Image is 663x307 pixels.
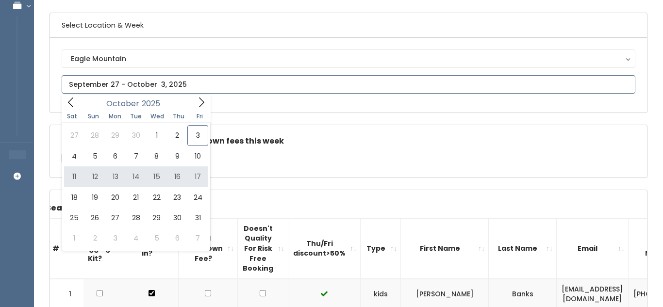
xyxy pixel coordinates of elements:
[84,187,105,208] span: October 19, 2025
[126,166,146,187] span: October 14, 2025
[62,49,635,68] button: Eagle Mountain
[105,146,126,166] span: October 6, 2025
[147,208,167,228] span: October 29, 2025
[187,187,208,208] span: October 24, 2025
[187,208,208,228] span: October 31, 2025
[64,228,84,248] span: November 1, 2025
[147,113,168,119] span: Wed
[187,146,208,166] span: October 10, 2025
[104,113,126,119] span: Mon
[147,125,167,145] span: October 1, 2025
[84,208,105,228] span: October 26, 2025
[167,166,187,187] span: October 16, 2025
[84,146,105,166] span: October 5, 2025
[84,125,105,145] span: September 28, 2025
[64,125,84,145] span: September 27, 2025
[189,113,211,119] span: Fri
[105,166,126,187] span: October 13, 2025
[62,137,635,145] h5: Check this box if there are no takedown fees this week
[106,100,139,108] span: October
[126,208,146,228] span: October 28, 2025
[147,228,167,248] span: November 5, 2025
[167,187,187,208] span: October 23, 2025
[401,218,489,278] th: First Name: activate to sort column ascending
[62,113,83,119] span: Sat
[64,187,84,208] span: October 18, 2025
[147,166,167,187] span: October 15, 2025
[105,187,126,208] span: October 20, 2025
[105,228,126,248] span: November 3, 2025
[105,208,126,228] span: October 27, 2025
[62,75,635,94] input: September 27 - October 3, 2025
[361,218,401,278] th: Type: activate to sort column ascending
[238,218,288,278] th: Doesn't Quality For Risk Free Booking : activate to sort column ascending
[187,166,208,187] span: October 17, 2025
[71,53,626,64] div: Eagle Mountain
[168,113,189,119] span: Thu
[147,146,167,166] span: October 8, 2025
[84,228,105,248] span: November 2, 2025
[167,208,187,228] span: October 30, 2025
[147,187,167,208] span: October 22, 2025
[167,146,187,166] span: October 9, 2025
[83,113,104,119] span: Sun
[167,125,187,145] span: October 2, 2025
[64,146,84,166] span: October 4, 2025
[84,166,105,187] span: October 12, 2025
[167,228,187,248] span: November 6, 2025
[126,146,146,166] span: October 7, 2025
[40,218,74,278] th: #: activate to sort column descending
[288,218,361,278] th: Thu/Fri discount&gt;50%: activate to sort column ascending
[125,113,147,119] span: Tue
[64,166,84,187] span: October 11, 2025
[139,97,168,110] input: Year
[489,218,557,278] th: Last Name: activate to sort column ascending
[50,13,647,38] h6: Select Location & Week
[105,125,126,145] span: September 29, 2025
[187,125,208,145] span: October 3, 2025
[126,187,146,208] span: October 21, 2025
[64,208,84,228] span: October 25, 2025
[557,218,629,278] th: Email: activate to sort column ascending
[126,125,146,145] span: September 30, 2025
[126,228,146,248] span: November 4, 2025
[187,228,208,248] span: November 7, 2025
